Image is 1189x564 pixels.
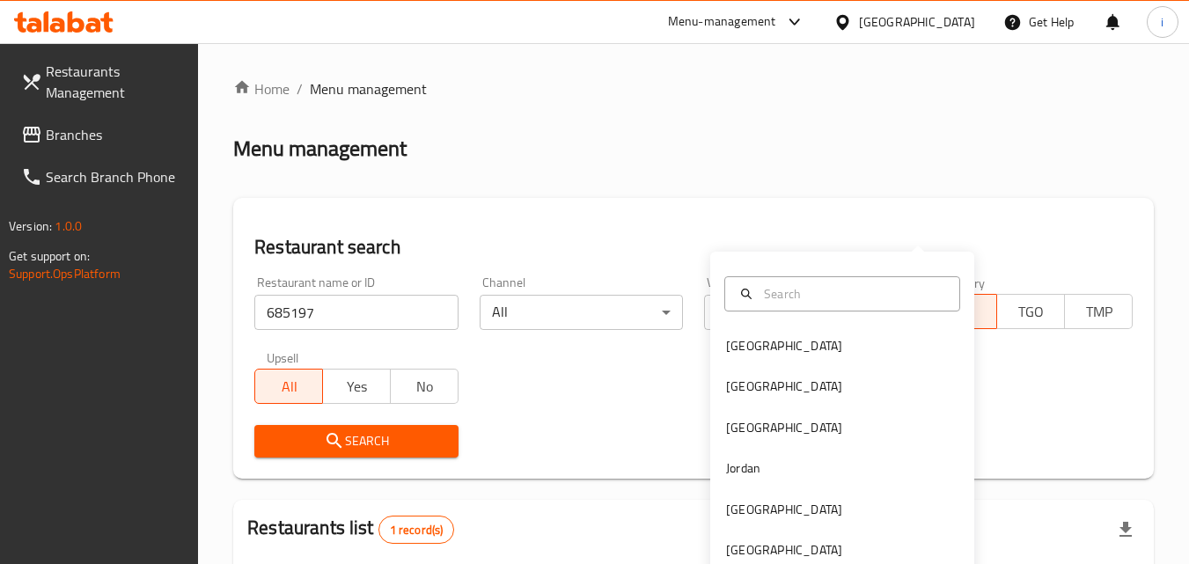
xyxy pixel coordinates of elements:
[254,369,323,404] button: All
[379,522,454,538] span: 1 record(s)
[726,336,842,355] div: [GEOGRAPHIC_DATA]
[398,374,451,399] span: No
[7,156,199,198] a: Search Branch Phone
[726,500,842,519] div: [GEOGRAPHIC_DATA]
[267,351,299,363] label: Upsell
[726,377,842,396] div: [GEOGRAPHIC_DATA]
[7,50,199,114] a: Restaurants Management
[46,166,185,187] span: Search Branch Phone
[480,295,683,330] div: All
[46,61,185,103] span: Restaurants Management
[1161,12,1163,32] span: i
[297,78,303,99] li: /
[233,78,290,99] a: Home
[262,374,316,399] span: All
[390,369,459,404] button: No
[233,78,1154,99] nav: breadcrumb
[7,114,199,156] a: Branches
[1105,509,1147,551] div: Export file
[268,430,444,452] span: Search
[1004,299,1058,325] span: TGO
[996,294,1065,329] button: TGO
[233,135,407,163] h2: Menu management
[46,124,185,145] span: Branches
[9,245,90,267] span: Get support on:
[726,418,842,437] div: [GEOGRAPHIC_DATA]
[859,12,975,32] div: [GEOGRAPHIC_DATA]
[9,215,52,238] span: Version:
[254,234,1133,260] h2: Restaurant search
[378,516,455,544] div: Total records count
[942,276,986,289] label: Delivery
[247,515,454,544] h2: Restaurants list
[330,374,384,399] span: Yes
[668,11,776,33] div: Menu-management
[1064,294,1133,329] button: TMP
[726,458,760,478] div: Jordan
[254,425,458,458] button: Search
[1072,299,1126,325] span: TMP
[9,262,121,285] a: Support.OpsPlatform
[55,215,82,238] span: 1.0.0
[254,295,458,330] input: Search for restaurant name or ID..
[310,78,427,99] span: Menu management
[322,369,391,404] button: Yes
[757,284,949,304] input: Search
[726,540,842,560] div: [GEOGRAPHIC_DATA]
[704,295,907,330] div: All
